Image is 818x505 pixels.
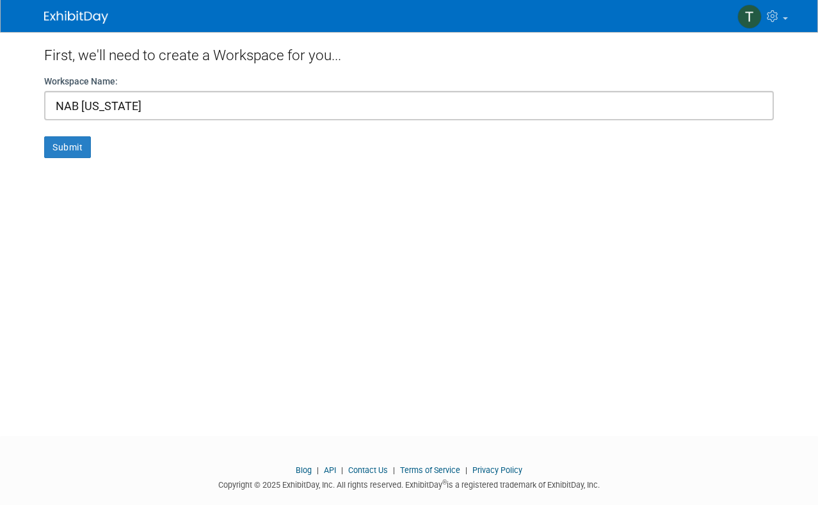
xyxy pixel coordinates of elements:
[44,136,91,158] button: Submit
[472,465,522,475] a: Privacy Policy
[462,465,470,475] span: |
[324,465,336,475] a: API
[338,465,346,475] span: |
[390,465,398,475] span: |
[296,465,312,475] a: Blog
[348,465,388,475] a: Contact Us
[737,4,762,29] img: Thomas Rittwage
[442,479,447,486] sup: ®
[400,465,460,475] a: Terms of Service
[44,75,118,88] label: Workspace Name:
[44,32,774,75] div: First, we'll need to create a Workspace for you...
[44,11,108,24] img: ExhibitDay
[44,91,774,120] input: Name of your organization
[314,465,322,475] span: |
